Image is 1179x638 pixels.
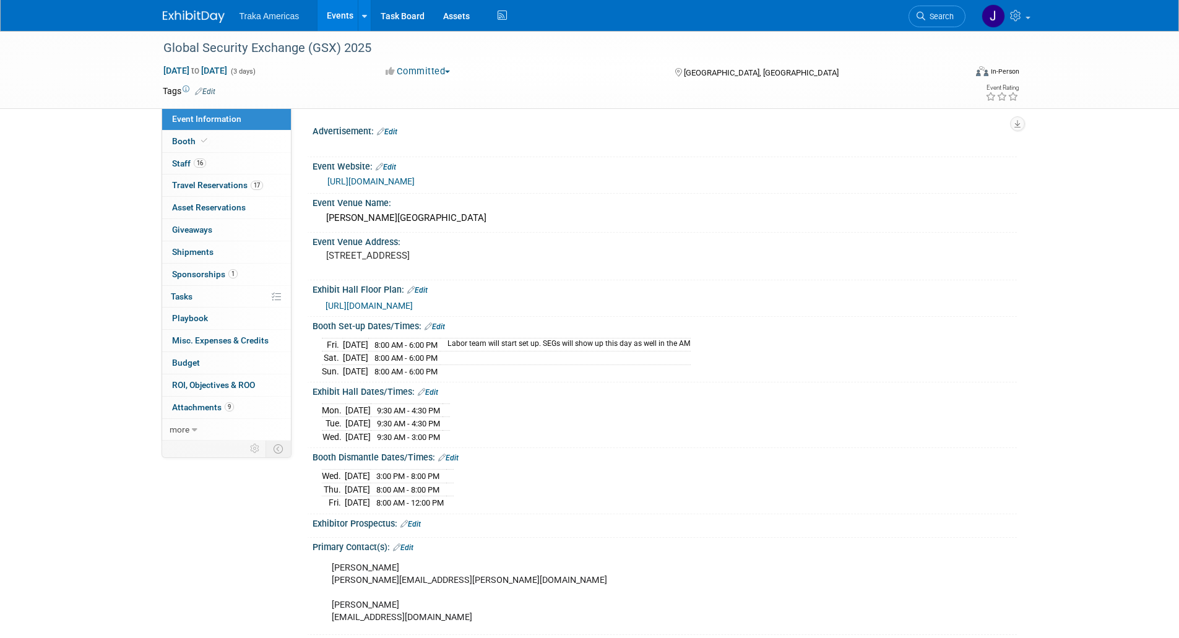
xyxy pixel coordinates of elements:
[985,85,1019,91] div: Event Rating
[343,364,368,377] td: [DATE]
[322,209,1008,228] div: [PERSON_NAME][GEOGRAPHIC_DATA]
[326,301,413,311] span: [URL][DOMAIN_NAME]
[374,340,438,350] span: 8:00 AM - 6:00 PM
[327,176,415,186] a: [URL][DOMAIN_NAME]
[159,37,947,59] div: Global Security Exchange (GSX) 2025
[322,338,343,351] td: Fri.
[266,441,291,457] td: Toggle Event Tabs
[162,241,291,263] a: Shipments
[377,433,440,442] span: 9:30 AM - 3:00 PM
[172,313,208,323] span: Playbook
[170,425,189,434] span: more
[162,131,291,152] a: Booth
[892,64,1020,83] div: Event Format
[909,6,965,27] a: Search
[194,158,206,168] span: 16
[244,441,266,457] td: Personalize Event Tab Strip
[345,417,371,431] td: [DATE]
[251,181,263,190] span: 17
[162,197,291,218] a: Asset Reservations
[162,175,291,196] a: Travel Reservations17
[377,406,440,415] span: 9:30 AM - 4:30 PM
[322,469,345,483] td: Wed.
[322,496,345,509] td: Fri.
[381,65,455,78] button: Committed
[172,380,255,390] span: ROI, Objectives & ROO
[418,388,438,397] a: Edit
[163,65,228,76] span: [DATE] [DATE]
[313,233,1017,248] div: Event Venue Address:
[172,335,269,345] span: Misc. Expenses & Credits
[172,402,234,412] span: Attachments
[440,338,691,351] td: Labor team will start set up. SEGs will show up this day as well in the AM
[162,286,291,308] a: Tasks
[374,353,438,363] span: 8:00 AM - 6:00 PM
[376,472,439,481] span: 3:00 PM - 8:00 PM
[162,219,291,241] a: Giveaways
[925,12,954,21] span: Search
[172,114,241,124] span: Event Information
[163,85,215,97] td: Tags
[322,403,345,417] td: Mon.
[345,430,371,443] td: [DATE]
[172,180,263,190] span: Travel Reservations
[326,250,592,261] pre: [STREET_ADDRESS]
[162,153,291,175] a: Staff16
[313,514,1017,530] div: Exhibitor Prospectus:
[313,382,1017,399] div: Exhibit Hall Dates/Times:
[313,538,1017,554] div: Primary Contact(s):
[162,397,291,418] a: Attachments9
[684,68,839,77] span: [GEOGRAPHIC_DATA], [GEOGRAPHIC_DATA]
[374,367,438,376] span: 8:00 AM - 6:00 PM
[162,264,291,285] a: Sponsorships1
[322,417,345,431] td: Tue.
[376,498,444,507] span: 8:00 AM - 12:00 PM
[313,122,1017,138] div: Advertisement:
[982,4,1005,28] img: Jamie Saenz
[322,430,345,443] td: Wed.
[230,67,256,75] span: (3 days)
[172,158,206,168] span: Staff
[162,330,291,351] a: Misc. Expenses & Credits
[162,108,291,130] a: Event Information
[345,469,370,483] td: [DATE]
[162,308,291,329] a: Playbook
[376,163,396,171] a: Edit
[345,496,370,509] td: [DATE]
[377,419,440,428] span: 9:30 AM - 4:30 PM
[195,87,215,96] a: Edit
[345,403,371,417] td: [DATE]
[990,67,1019,76] div: In-Person
[393,543,413,552] a: Edit
[313,157,1017,173] div: Event Website:
[172,269,238,279] span: Sponsorships
[343,351,368,365] td: [DATE]
[313,317,1017,333] div: Booth Set-up Dates/Times:
[313,448,1017,464] div: Booth Dismantle Dates/Times:
[162,419,291,441] a: more
[172,202,246,212] span: Asset Reservations
[228,269,238,278] span: 1
[225,402,234,412] span: 9
[400,520,421,528] a: Edit
[163,11,225,23] img: ExhibitDay
[162,374,291,396] a: ROI, Objectives & ROO
[172,358,200,368] span: Budget
[172,136,210,146] span: Booth
[976,66,988,76] img: Format-Inperson.png
[240,11,300,21] span: Traka Americas
[172,225,212,235] span: Giveaways
[323,556,881,630] div: [PERSON_NAME] [PERSON_NAME][EMAIL_ADDRESS][PERSON_NAME][DOMAIN_NAME] [PERSON_NAME] [EMAIL_ADDRESS...
[343,338,368,351] td: [DATE]
[201,137,207,144] i: Booth reservation complete
[322,351,343,365] td: Sat.
[322,364,343,377] td: Sun.
[425,322,445,331] a: Edit
[407,286,428,295] a: Edit
[376,485,439,494] span: 8:00 AM - 8:00 PM
[172,247,214,257] span: Shipments
[189,66,201,75] span: to
[322,483,345,496] td: Thu.
[313,280,1017,296] div: Exhibit Hall Floor Plan:
[162,352,291,374] a: Budget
